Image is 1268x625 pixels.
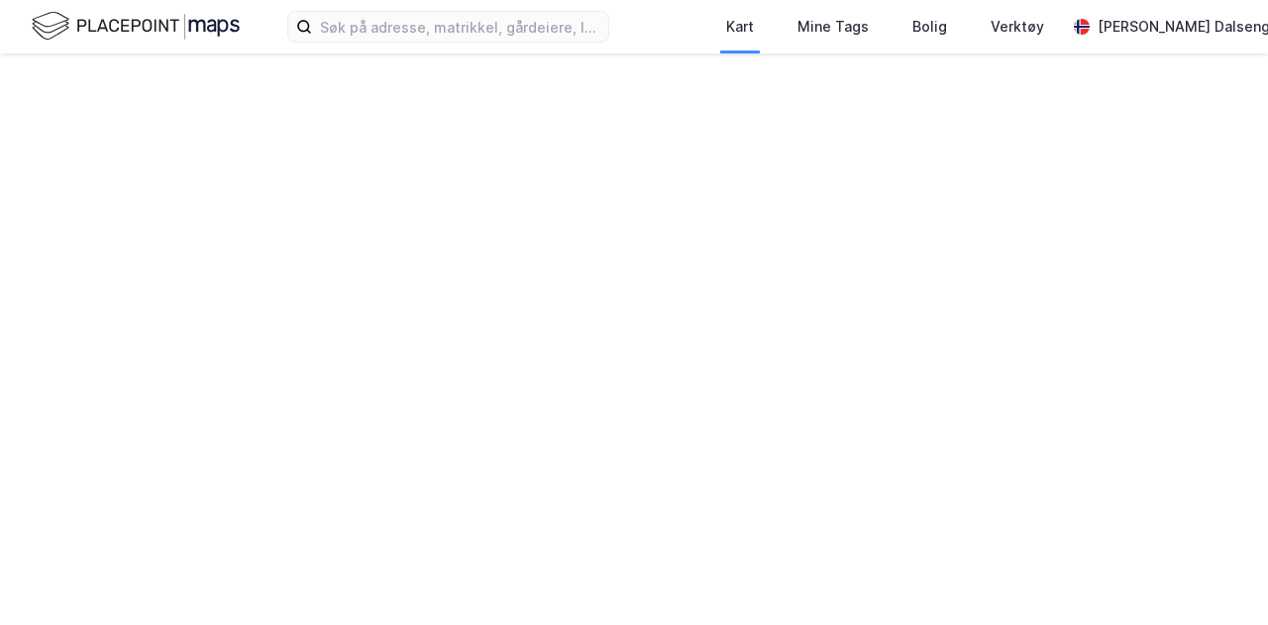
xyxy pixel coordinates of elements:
img: logo.f888ab2527a4732fd821a326f86c7f29.svg [32,9,240,44]
div: Mine Tags [797,15,869,39]
input: Søk på adresse, matrikkel, gårdeiere, leietakere eller personer [312,12,608,42]
iframe: Chat Widget [1169,530,1268,625]
div: Verktøy [991,15,1044,39]
div: Kart [726,15,754,39]
div: Bolig [912,15,947,39]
